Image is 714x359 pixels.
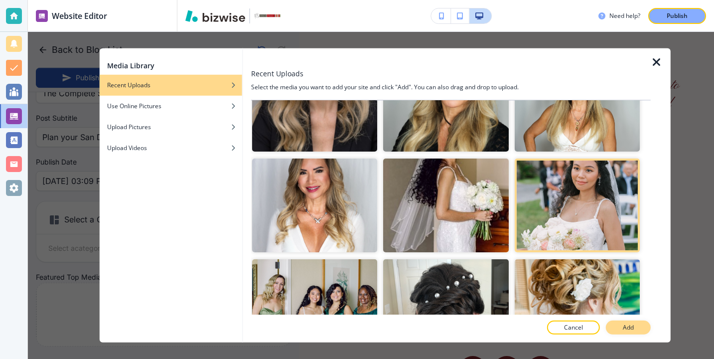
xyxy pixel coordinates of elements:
[609,11,640,20] h3: Need help?
[52,10,107,22] h2: Website Editor
[547,321,600,335] button: Cancel
[185,10,245,22] img: Bizwise Logo
[107,81,150,90] h4: Recent Uploads
[107,123,151,132] h4: Upload Pictures
[606,321,651,335] button: Add
[623,323,634,332] p: Add
[648,8,706,24] button: Publish
[107,144,147,153] h4: Upload Videos
[254,13,281,18] img: Your Logo
[667,11,688,20] p: Publish
[99,117,242,138] button: Upload Pictures
[107,60,154,71] h2: Media Library
[99,96,242,117] button: Use Online Pictures
[564,323,583,332] p: Cancel
[36,10,48,22] img: editor icon
[251,68,303,79] h3: Recent Uploads
[107,102,161,111] h4: Use Online Pictures
[251,83,651,92] h4: Select the media you want to add your site and click "Add". You can also drag and drop to upload.
[99,75,242,96] button: Recent Uploads
[99,138,242,159] button: Upload Videos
